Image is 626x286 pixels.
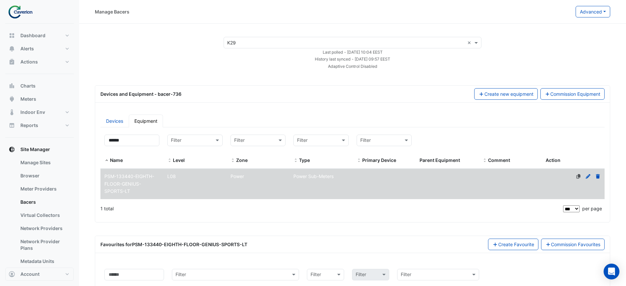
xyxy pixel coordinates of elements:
span: Type [293,158,298,163]
a: Virtual Collectors [15,209,74,222]
span: Name [104,158,109,163]
span: Comment [488,157,510,163]
span: Action [546,157,560,163]
span: Primary Device [362,157,396,163]
app-icon: Reports [9,122,15,129]
span: for [125,242,247,247]
small: Adaptive Control Disabled [328,64,377,69]
a: No primary device defined [576,173,582,179]
app-icon: Charts [9,83,15,89]
app-icon: Dashboard [9,32,15,39]
a: Edit [585,173,591,179]
button: Site Manager [5,143,74,156]
span: Dashboard [20,32,45,39]
small: Thu 04-Sep-2025 09:57 EEST [315,57,390,62]
strong: PSM-133440-EIGHTH-FLOOR-GENIUS-SPORTS-LT [132,242,247,247]
span: Charts [20,83,36,89]
span: Comment [482,158,487,163]
span: Power Sub-Meters [293,173,334,179]
span: Indoor Env [20,109,45,116]
button: Create Favourite [488,239,538,250]
a: Equipment [129,115,163,127]
a: Network Providers [15,222,74,235]
a: Commission Favourites [541,239,605,250]
a: Bacers [15,195,74,209]
app-icon: Indoor Env [9,109,15,116]
small: Thu 04-Sep-2025 10:04 EEST [323,50,383,55]
span: Alerts [20,45,34,52]
div: 1 total [100,200,562,217]
button: Charts [5,79,74,92]
span: Name [110,157,123,163]
button: Account [5,268,74,281]
div: Please select Filter first [348,269,393,280]
span: Type [299,157,310,163]
span: Zone [231,158,235,163]
span: PSM-133440-EIGHTH-FLOOR-GENIUS-SPORTS-LT [104,173,154,194]
button: Commission Equipment [540,88,605,100]
a: Delete [595,173,601,179]
span: Primary Device [357,158,361,163]
button: Reports [5,119,74,132]
button: Advanced [576,6,610,17]
span: Account [20,271,40,277]
a: Devices [100,115,129,127]
span: Level [167,158,172,163]
span: Actions [20,59,38,65]
a: Meter Providers [15,182,74,195]
button: Meters [5,92,74,106]
span: Reports [20,122,38,129]
span: Parent Equipment [420,157,460,163]
div: Favourites [100,241,247,248]
app-icon: Meters [9,96,15,102]
div: Manage Bacers [95,8,129,15]
div: Devices and Equipment - bacer-736 [96,91,470,97]
span: Zone [236,157,248,163]
button: Dashboard [5,29,74,42]
span: Clear [467,39,473,46]
button: Alerts [5,42,74,55]
span: Meters [20,96,36,102]
span: Level [173,157,185,163]
a: Metadata Units [15,255,74,268]
span: per page [582,206,602,211]
button: Actions [5,55,74,68]
span: Power [231,173,244,179]
span: L08 [167,173,176,179]
a: Browser [15,169,74,182]
img: Company Logo [8,5,38,18]
button: Indoor Env [5,106,74,119]
a: Network Provider Plans [15,235,74,255]
button: Create new equipment [474,88,538,100]
span: Site Manager [20,146,50,153]
a: Manage Sites [15,156,74,169]
div: Open Intercom Messenger [604,264,619,279]
app-icon: Site Manager [9,146,15,153]
app-icon: Alerts [9,45,15,52]
app-icon: Actions [9,59,15,65]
